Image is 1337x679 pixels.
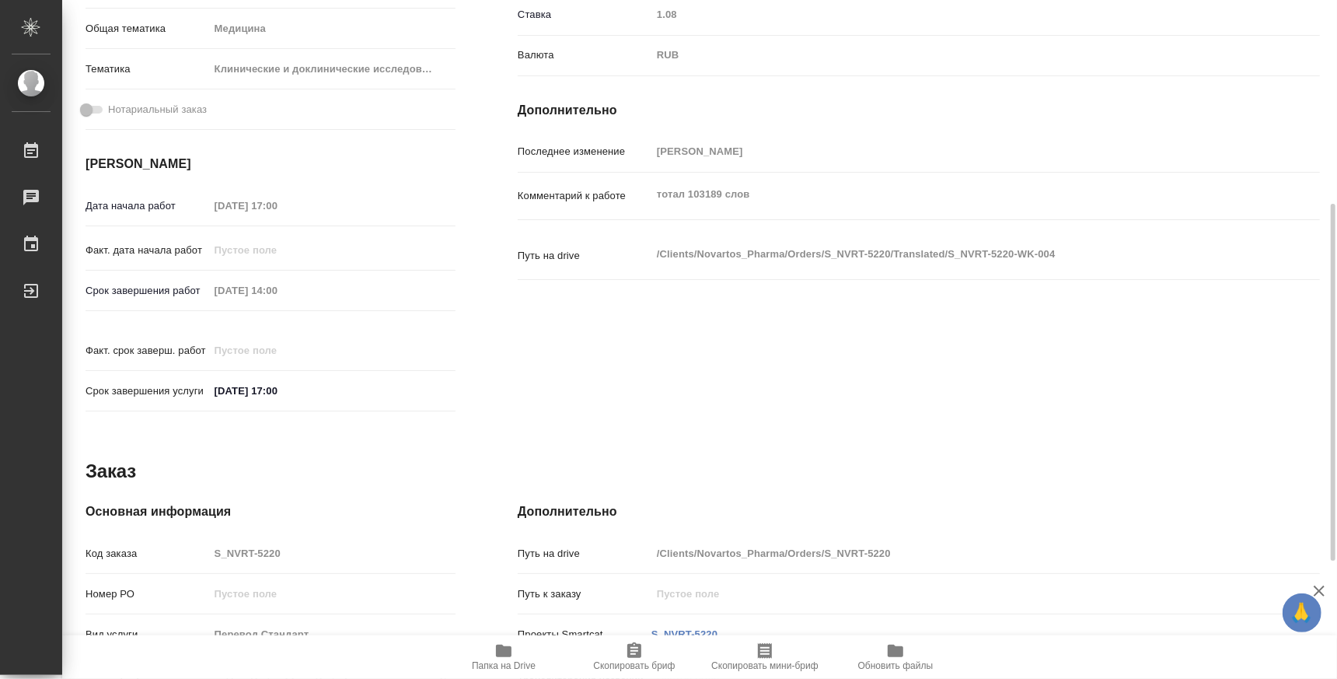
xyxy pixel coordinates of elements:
[86,546,209,562] p: Код заказа
[86,383,209,399] p: Срок завершения услуги
[651,542,1253,565] input: Пустое поле
[651,140,1253,163] input: Пустое поле
[86,61,209,77] p: Тематика
[651,42,1253,68] div: RUB
[209,239,345,261] input: Пустое поле
[651,241,1253,268] textarea: /Clients/Novartos_Pharma/Orders/S_NVRT-5220/Translated/S_NVRT-5220-WK-004
[86,586,209,602] p: Номер РО
[651,3,1253,26] input: Пустое поле
[518,7,651,23] p: Ставка
[858,660,934,671] span: Обновить файлы
[86,283,209,299] p: Срок завершения работ
[518,101,1320,120] h4: Дополнительно
[86,198,209,214] p: Дата начала работ
[518,627,651,642] p: Проекты Smartcat
[518,248,651,264] p: Путь на drive
[1283,593,1321,632] button: 🙏
[209,56,456,82] div: Клинические и доклинические исследования
[569,635,700,679] button: Скопировать бриф
[518,144,651,159] p: Последнее изменение
[86,627,209,642] p: Вид услуги
[209,583,456,605] input: Пустое поле
[86,243,209,258] p: Факт. дата начала работ
[86,21,209,37] p: Общая тематика
[651,628,717,640] a: S_NVRT-5220
[472,660,536,671] span: Папка на Drive
[209,16,456,42] div: Медицина
[209,542,456,565] input: Пустое поле
[209,194,345,217] input: Пустое поле
[86,343,209,359] p: Факт. срок заверш. работ
[651,181,1253,208] textarea: тотал 103189 слов
[1289,597,1315,629] span: 🙏
[209,623,456,646] input: Пустое поле
[86,459,136,484] h2: Заказ
[209,279,345,302] input: Пустое поле
[86,155,456,173] h4: [PERSON_NAME]
[593,660,675,671] span: Скопировать бриф
[518,502,1320,521] h4: Дополнительно
[108,102,207,117] span: Нотариальный заказ
[830,635,961,679] button: Обновить файлы
[518,546,651,562] p: Путь на drive
[86,502,456,521] h4: Основная информация
[700,635,830,679] button: Скопировать мини-бриф
[438,635,569,679] button: Папка на Drive
[711,660,818,671] span: Скопировать мини-бриф
[518,188,651,204] p: Комментарий к работе
[209,339,345,362] input: Пустое поле
[518,47,651,63] p: Валюта
[209,380,345,402] input: ✎ Введи что-нибудь
[651,583,1253,605] input: Пустое поле
[518,586,651,602] p: Путь к заказу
